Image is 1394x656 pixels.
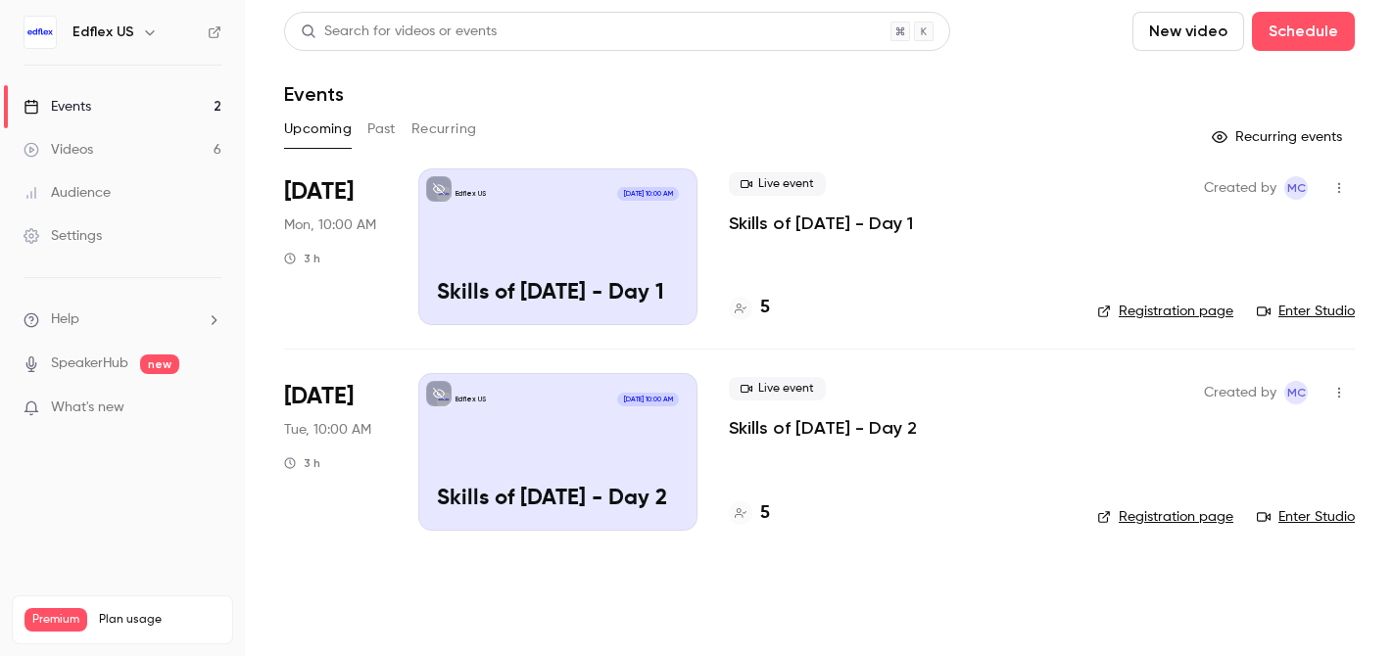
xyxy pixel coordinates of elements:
[1203,121,1355,153] button: Recurring events
[1287,176,1306,200] span: MC
[284,455,320,471] div: 3 h
[24,140,93,160] div: Videos
[51,398,124,418] span: What's new
[1204,176,1276,200] span: Created by
[198,399,221,417] iframe: Noticeable Trigger
[1284,381,1308,404] span: Manon Cousin
[1252,12,1355,51] button: Schedule
[24,17,56,48] img: Edflex US
[51,353,128,374] a: SpeakerHub
[437,281,679,306] p: Skills of [DATE] - Day 1
[617,187,678,201] span: [DATE] 10:00 AM
[1097,302,1233,321] a: Registration page
[1287,381,1306,404] span: MC
[456,395,486,404] p: Edflex US
[24,226,102,246] div: Settings
[284,168,387,325] div: Sep 15 Mon, 11:00 AM (America/New York)
[284,114,352,145] button: Upcoming
[24,309,221,330] li: help-dropdown-opener
[729,416,917,440] a: Skills of [DATE] - Day 2
[367,114,396,145] button: Past
[411,114,477,145] button: Recurring
[729,211,913,235] a: Skills of [DATE] - Day 1
[284,82,344,106] h1: Events
[729,377,826,400] span: Live event
[729,172,826,196] span: Live event
[418,168,697,325] a: Skills of Tomorrow - Day 1Edflex US[DATE] 10:00 AMSkills of [DATE] - Day 1
[456,189,486,199] p: Edflex US
[418,373,697,530] a: Skills of Tomorrow - Day 2Edflex US[DATE] 10:00 AMSkills of [DATE] - Day 2
[284,381,354,412] span: [DATE]
[437,487,679,512] p: Skills of [DATE] - Day 2
[1257,302,1355,321] a: Enter Studio
[284,251,320,266] div: 3 h
[24,183,111,203] div: Audience
[284,420,371,440] span: Tue, 10:00 AM
[617,393,678,406] span: [DATE] 10:00 AM
[99,612,220,628] span: Plan usage
[1204,381,1276,404] span: Created by
[72,23,134,42] h6: Edflex US
[284,215,376,235] span: Mon, 10:00 AM
[1284,176,1308,200] span: Manon Cousin
[301,22,497,42] div: Search for videos or events
[284,176,354,208] span: [DATE]
[24,608,87,632] span: Premium
[1257,507,1355,527] a: Enter Studio
[51,309,79,330] span: Help
[284,373,387,530] div: Sep 16 Tue, 11:00 AM (America/New York)
[760,295,770,321] h4: 5
[140,354,179,374] span: new
[760,500,770,527] h4: 5
[1132,12,1244,51] button: New video
[24,97,91,117] div: Events
[1097,507,1233,527] a: Registration page
[729,500,770,527] a: 5
[729,295,770,321] a: 5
